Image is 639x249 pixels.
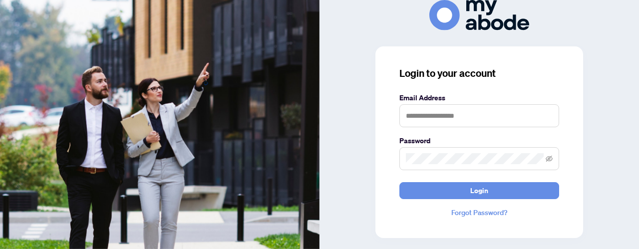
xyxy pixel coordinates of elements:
[399,182,559,199] button: Login
[399,66,559,80] h3: Login to your account
[470,183,488,199] span: Login
[399,92,559,103] label: Email Address
[546,155,553,162] span: eye-invisible
[399,135,559,146] label: Password
[399,207,559,218] a: Forgot Password?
